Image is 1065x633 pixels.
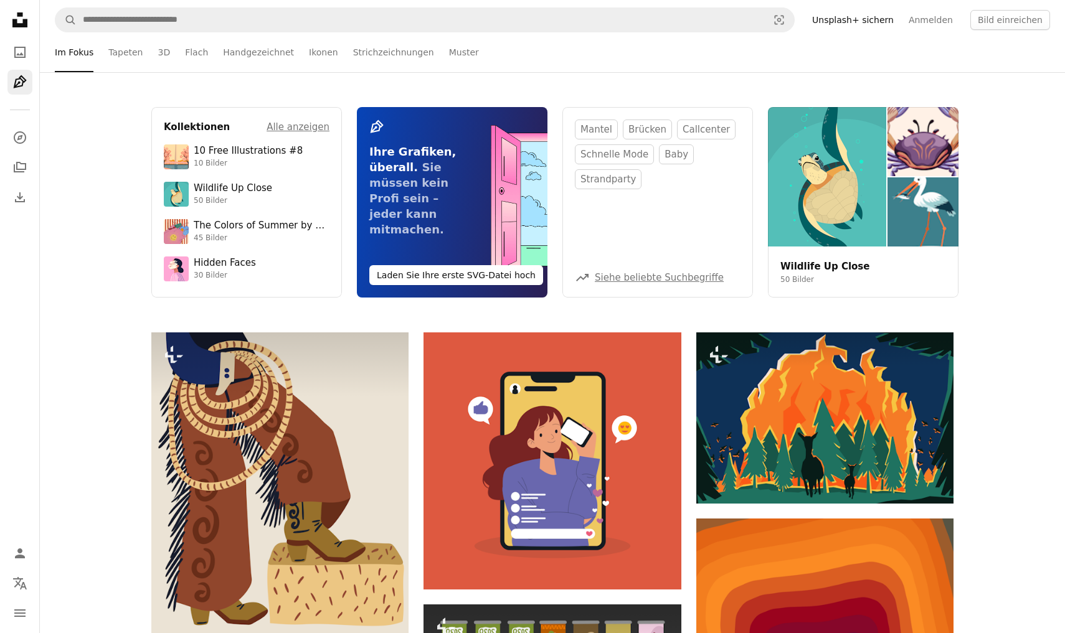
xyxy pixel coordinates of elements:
div: 30 Bilder [194,271,256,281]
a: Frau am Telefon mit Social-Media-Symbolen. [424,455,681,466]
a: Baby [659,144,694,164]
a: The Colors of Summer by Coloro45 Bilder [164,219,329,244]
div: Hidden Faces [194,257,256,270]
a: Ein Cowboy schickt sich an, mit seinem Lasso ein Seil zu ziehen. [151,487,409,499]
a: Muster [449,32,479,72]
div: 10 Bilder [194,159,303,169]
form: Finden Sie Bildmaterial auf der ganzen Webseite [55,7,795,32]
img: Ein Bild eines Waldes mit einem Feuer im Hintergrund [696,332,954,504]
span: Ihre Grafiken, überall. [369,145,456,174]
a: Strandparty [575,169,641,189]
a: Alle anzeigen [267,120,329,134]
a: Entdecken [7,125,32,150]
div: 45 Bilder [194,233,329,243]
a: Anmelden [901,10,960,30]
img: vector-1750308744205-56527770eef2 [164,144,189,169]
a: Strichzeichnungen [353,32,434,72]
div: The Colors of Summer by Coloro [194,220,329,232]
a: Ikonen [309,32,338,72]
a: Unsplash+ sichern [805,10,901,30]
img: premium_vector-1748844071474-d954b88adc73 [164,256,189,281]
img: premium_vector-1747348273623-d07fe99fa4ce [164,219,189,244]
a: Siehe beliebte Suchbegriffe [595,272,724,283]
a: Brücken [623,120,672,139]
a: Ein Bild eines Waldes mit einem Feuer im Hintergrund [696,412,954,423]
button: Menü [7,601,32,626]
a: Callcenter [677,120,736,139]
a: 10 Free Illustrations #810 Bilder [164,144,329,169]
a: Anmelden / Registrieren [7,541,32,566]
a: Bisherige Downloads [7,185,32,210]
a: Fotos [7,40,32,65]
div: 10 Free Illustrations #8 [194,145,303,157]
div: 50 Bilder [194,196,272,206]
a: Wildlife Up Close [780,261,869,272]
div: Wildlife Up Close [194,182,272,195]
a: Hidden Faces30 Bilder [164,256,329,281]
a: Grafiken [7,70,32,95]
a: Handgezeichnet [223,32,294,72]
a: Tapeten [108,32,143,72]
button: Unsplash suchen [55,8,77,32]
a: Kollektionen [7,155,32,180]
button: Sprache [7,571,32,596]
button: Laden Sie Ihre erste SVG-Datei hoch [369,265,543,285]
button: Visuelle Suche [764,8,794,32]
span: Sie müssen kein Profi sein – jeder kann mitmachen. [369,161,448,236]
a: Flach [185,32,208,72]
a: Mantel [575,120,618,139]
a: 3D [158,32,170,72]
img: Frau am Telefon mit Social-Media-Symbolen. [424,332,681,589]
img: premium_vector-1698192084751-4d1afa02505a [164,182,189,207]
button: Bild einreichen [970,10,1050,30]
a: Wildlife Up Close50 Bilder [164,182,329,207]
a: Schnelle Mode [575,144,654,164]
h4: Kollektionen [164,120,230,134]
